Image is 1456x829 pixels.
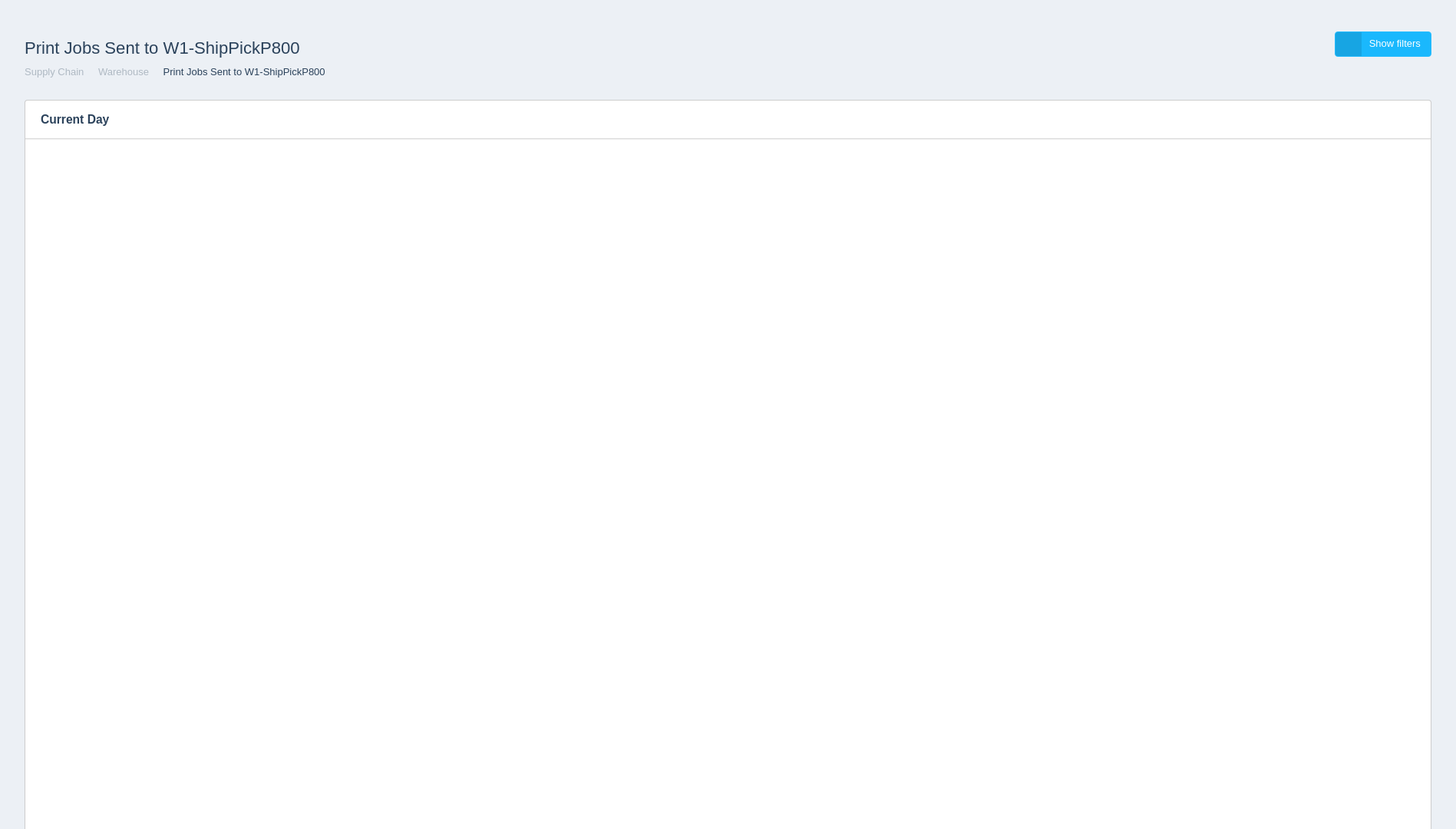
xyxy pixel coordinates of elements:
h1: Print Jobs Sent to W1-ShipPickP800 [25,31,728,65]
a: Supply Chain [25,66,84,78]
li: Print Jobs Sent to W1-ShipPickP800 [152,65,325,80]
a: Warehouse [98,66,149,78]
h3: Current Day [25,101,1384,139]
span: Show filters [1369,38,1421,49]
a: Show filters [1335,31,1431,57]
